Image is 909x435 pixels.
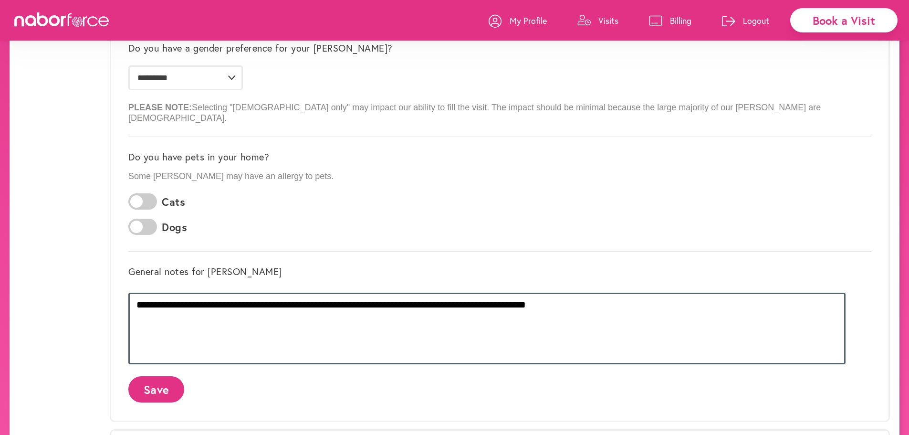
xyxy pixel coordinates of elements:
[649,6,691,35] a: Billing
[162,196,185,208] label: Cats
[577,6,618,35] a: Visits
[128,266,282,277] label: General notes for [PERSON_NAME]
[162,221,187,233] label: Dogs
[128,42,393,54] label: Do you have a gender preference for your [PERSON_NAME]?
[670,15,691,26] p: Billing
[128,171,871,182] p: Some [PERSON_NAME] may have an allergy to pets.
[743,15,769,26] p: Logout
[489,6,547,35] a: My Profile
[722,6,769,35] a: Logout
[128,376,184,403] button: Save
[128,103,192,112] b: PLEASE NOTE:
[598,15,618,26] p: Visits
[128,95,871,123] p: Selecting "[DEMOGRAPHIC_DATA] only" may impact our ability to fill the visit. The impact should b...
[510,15,547,26] p: My Profile
[128,151,269,163] label: Do you have pets in your home?
[790,8,898,32] div: Book a Visit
